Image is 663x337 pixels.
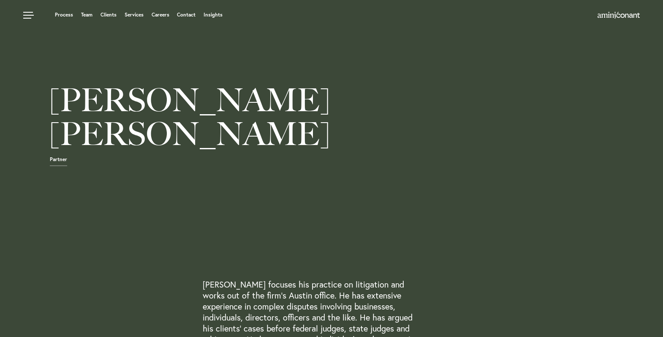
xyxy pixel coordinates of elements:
a: Insights [204,12,223,17]
a: Team [81,12,92,17]
a: Process [55,12,73,17]
span: Partner [50,157,67,166]
a: Services [125,12,144,17]
a: Careers [152,12,169,17]
a: Contact [177,12,196,17]
a: Home [598,12,640,19]
img: Amini & Conant [598,12,640,19]
a: Clients [101,12,117,17]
